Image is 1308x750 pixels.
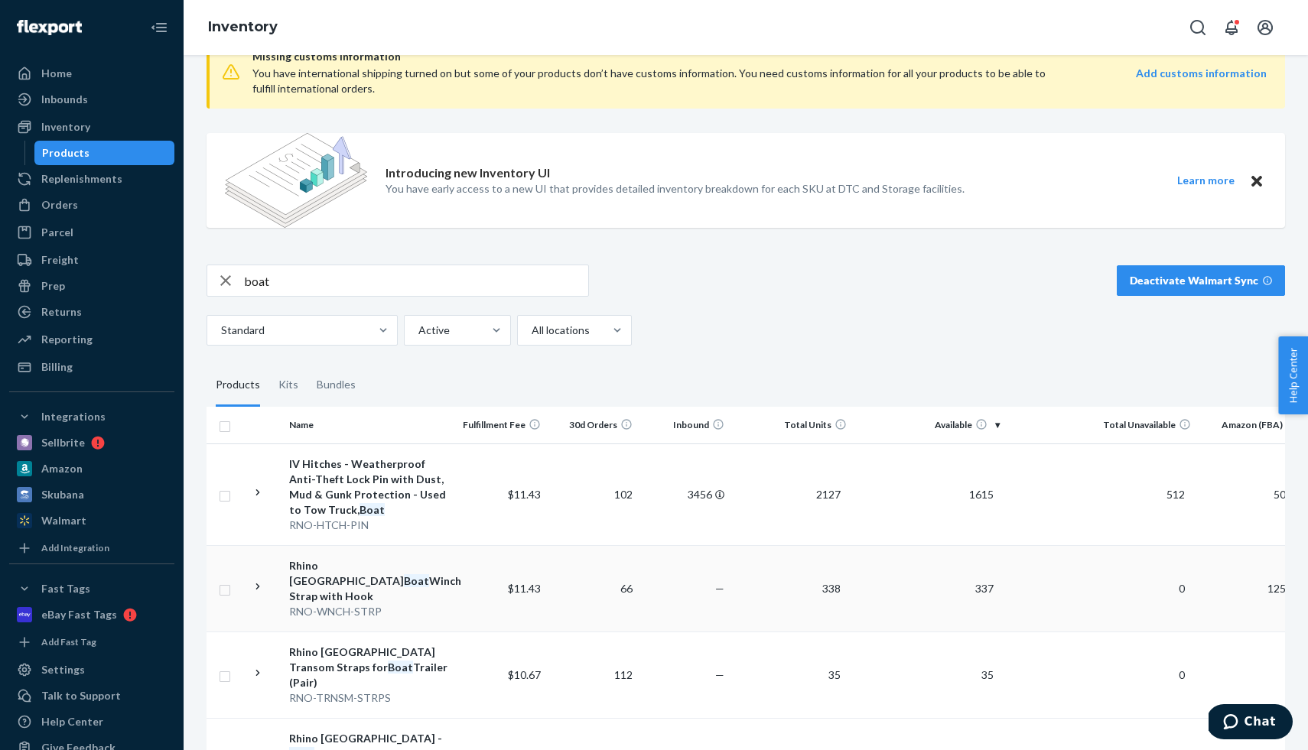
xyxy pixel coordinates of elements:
p: You have early access to a new UI that provides detailed inventory breakdown for each SKU at DTC ... [386,181,965,196]
span: 338 [816,582,847,595]
p: Introducing new Inventory UI [386,164,550,182]
span: $11.43 [508,582,541,595]
img: Flexport logo [17,20,82,35]
div: Replenishments [41,171,122,187]
div: Sellbrite [41,435,85,450]
button: Learn more [1167,171,1244,190]
a: Add customs information [1136,66,1267,96]
th: Total Units [730,407,853,443]
span: $10.67 [508,668,541,681]
a: Inventory [9,115,174,139]
button: Talk to Support [9,683,174,708]
em: Boat [404,574,429,587]
button: Close Navigation [144,12,174,43]
td: 12516 [1197,545,1304,631]
div: Orders [41,197,78,213]
button: Open notifications [1216,12,1247,43]
img: new-reports-banner-icon.82668bd98b6a51aee86340f2a7b77ae3.png [225,133,367,228]
span: 2127 [810,488,847,501]
div: eBay Fast Tags [41,607,117,622]
td: 112 [547,631,639,718]
em: Boat [360,503,385,516]
a: Add Integration [9,539,174,557]
th: Fulfillment Fee [455,407,547,443]
a: Sellbrite [9,430,174,455]
a: Add Fast Tag [9,633,174,651]
a: eBay Fast Tags [9,602,174,627]
div: IV Hitches - Weatherproof Anti-Theft Lock Pin with Dust, Mud & Gunk Protection - Used to Tow Truck, [289,456,449,518]
th: Inbound [639,407,730,443]
div: Rhino [GEOGRAPHIC_DATA] Transom Straps for Trailer (Pair) [289,644,449,690]
div: Talk to Support [41,688,121,703]
a: Amazon [9,456,174,481]
ol: breadcrumbs [196,5,290,50]
div: Reporting [41,332,93,347]
a: Home [9,61,174,86]
div: Returns [41,304,82,320]
span: $11.43 [508,488,541,501]
th: Name [283,407,455,443]
span: 0 [1173,582,1191,595]
div: Skubana [41,487,84,502]
a: Prep [9,274,174,298]
span: 35 [822,668,847,681]
a: Products [34,141,175,165]
div: Prep [41,278,65,294]
div: Bundles [317,364,356,407]
div: Help Center [41,714,103,729]
td: 5024 [1197,443,1304,545]
div: Add Fast Tag [41,635,96,648]
span: 512 [1160,488,1191,501]
div: Fast Tags [41,581,90,596]
div: Parcel [41,225,73,240]
a: Help Center [9,709,174,734]
a: Replenishments [9,167,174,191]
div: You have international shipping turned on but some of your products don’t have customs informatio... [252,66,1064,96]
th: Available [853,407,1006,443]
div: Freight [41,252,79,268]
th: Total Unavailable [1006,407,1197,443]
a: Inbounds [9,87,174,112]
div: Products [216,364,260,407]
div: RNO-WNCH-STRP [289,604,449,619]
a: Skubana [9,482,174,507]
div: Home [41,66,72,81]
div: Settings [41,662,85,677]
input: Search inventory by name or sku [244,265,588,296]
th: Amazon (FBA) [1197,407,1304,443]
iframe: Opens a widget where you can chat to one of our agents [1209,704,1293,742]
input: Standard [220,323,221,338]
div: Inventory [41,119,90,135]
div: RNO-TRNSM-STRPS [289,690,449,706]
button: Close [1247,171,1267,190]
div: RNO-HTCH-PIN [289,518,449,533]
span: 0 [1173,668,1191,681]
button: Help Center [1278,336,1308,414]
span: 35 [975,668,1000,681]
div: Walmart [41,513,86,528]
div: Add Integration [41,541,109,554]
button: Open account menu [1250,12,1280,43]
div: Kits [278,364,298,407]
a: Freight [9,248,174,272]
input: Active [417,323,418,338]
em: Boat [388,661,413,674]
div: Products [42,145,89,161]
div: Inbounds [41,92,88,107]
div: Billing [41,359,73,375]
td: 102 [547,443,639,545]
a: Returns [9,300,174,324]
span: 1615 [963,488,1000,501]
a: Settings [9,657,174,682]
button: Fast Tags [9,576,174,601]
span: — [715,582,724,595]
a: Reporting [9,327,174,352]
span: 337 [969,582,1000,595]
button: Deactivate Walmart Sync [1117,265,1285,296]
td: 66 [547,545,639,631]
a: Orders [9,193,174,217]
th: 30d Orders [547,407,639,443]
div: Amazon [41,461,83,476]
a: Inventory [208,18,278,35]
